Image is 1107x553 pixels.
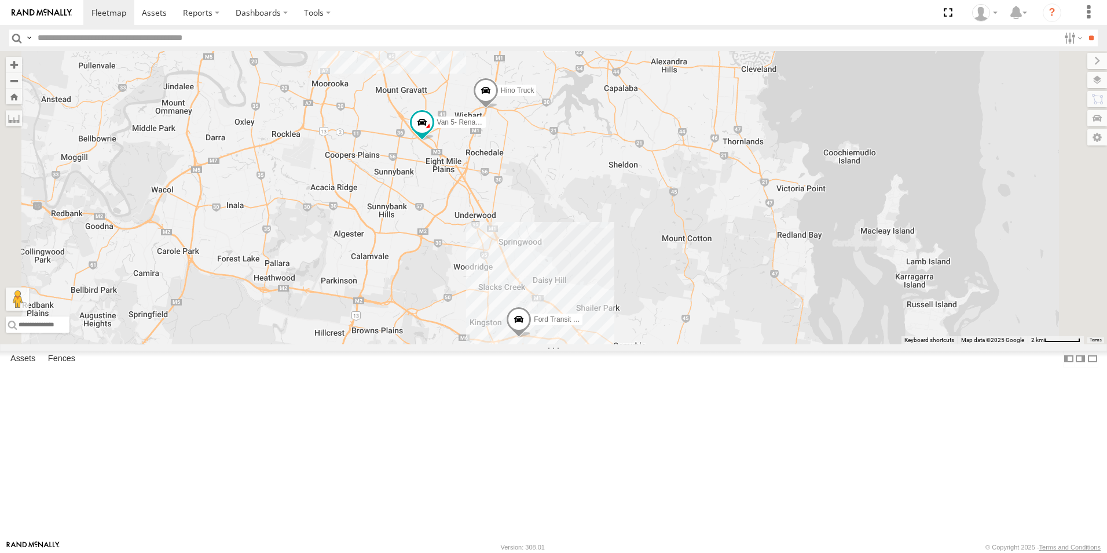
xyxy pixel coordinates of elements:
[501,544,545,551] div: Version: 308.01
[1060,30,1084,46] label: Search Filter Options
[1063,351,1075,368] label: Dock Summary Table to the Left
[534,316,591,324] span: Ford Transit (New)
[6,57,22,72] button: Zoom in
[437,119,536,127] span: Van 5- Renault Master - 052•LI8
[6,89,22,104] button: Zoom Home
[6,110,22,126] label: Measure
[501,87,534,95] span: Hino Truck
[42,351,81,367] label: Fences
[985,544,1101,551] div: © Copyright 2025 -
[904,336,954,344] button: Keyboard shortcuts
[1039,544,1101,551] a: Terms and Conditions
[1043,3,1061,22] i: ?
[1031,337,1044,343] span: 2 km
[1075,351,1086,368] label: Dock Summary Table to the Right
[24,30,34,46] label: Search Query
[1028,336,1084,344] button: Map Scale: 2 km per 59 pixels
[5,351,41,367] label: Assets
[6,541,60,553] a: Visit our Website
[968,4,1002,21] div: Darren Ward
[12,9,72,17] img: rand-logo.svg
[961,337,1024,343] span: Map data ©2025 Google
[1087,351,1098,368] label: Hide Summary Table
[1087,129,1107,145] label: Map Settings
[6,72,22,89] button: Zoom out
[6,288,29,311] button: Drag Pegman onto the map to open Street View
[1090,338,1102,343] a: Terms (opens in new tab)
